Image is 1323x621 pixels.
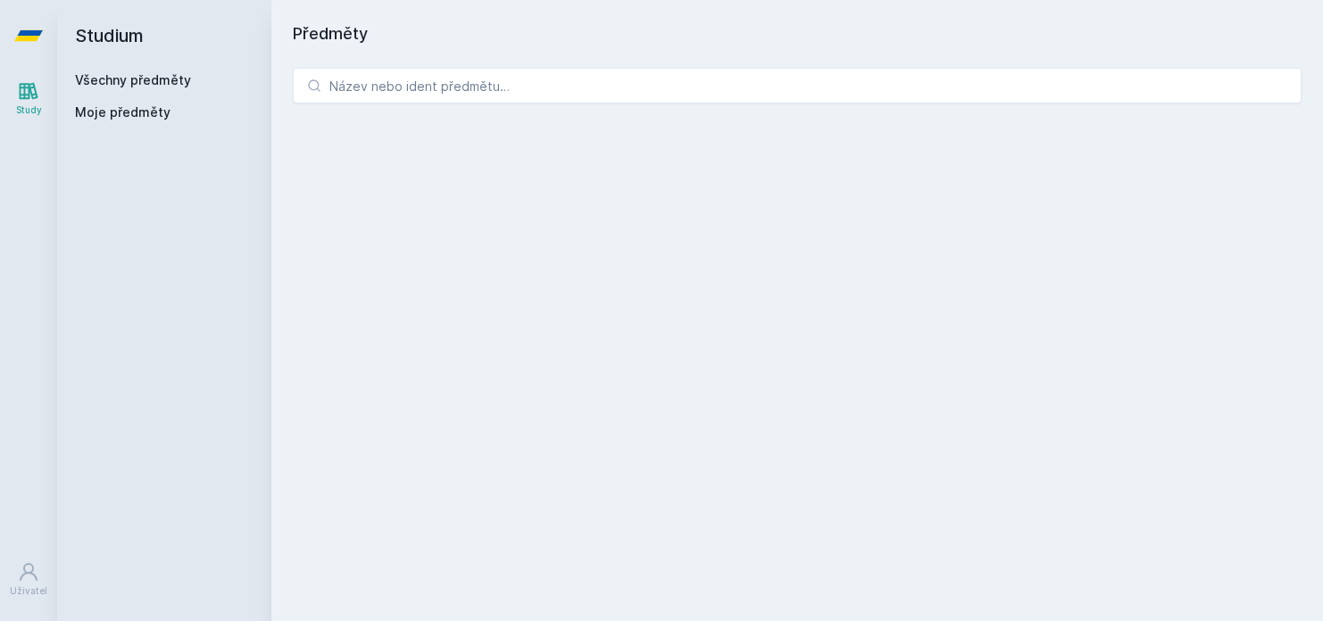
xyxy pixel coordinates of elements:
[75,72,191,87] a: Všechny předměty
[293,21,1302,46] h1: Předměty
[16,103,42,117] div: Study
[10,584,47,598] div: Uživatel
[4,552,54,607] a: Uživatel
[293,68,1302,103] input: Název nebo ident předmětu…
[75,103,171,121] span: Moje předměty
[4,71,54,126] a: Study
